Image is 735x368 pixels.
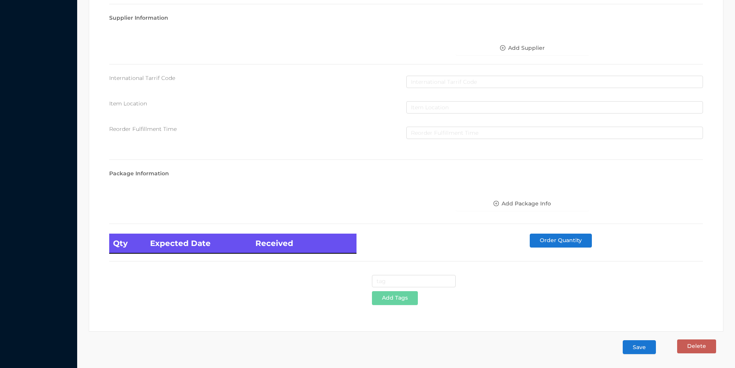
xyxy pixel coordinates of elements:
th: Qty [109,234,146,253]
div: International Tarrif Code [109,74,406,82]
div: Supplier Information [109,14,703,22]
button: Add Tags [372,291,418,305]
input: Reorder Fulfillment Time [406,127,703,139]
div: Package Information [109,170,703,178]
div: Reorder Fulfillment Time [109,125,406,133]
button: Save [623,340,656,354]
button: icon: plus-circle-oAdd Package Info [456,197,589,211]
input: Item Location [406,101,703,114]
button: Delete [677,339,716,353]
div: Item Location [109,100,406,108]
button: Order Quantity [530,234,592,248]
th: Expected Date [146,234,252,253]
input: tag [372,275,455,287]
th: Received [252,234,357,253]
button: icon: plus-circle-oAdd Supplier [456,41,589,55]
input: International Tarrif Code [406,76,703,88]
